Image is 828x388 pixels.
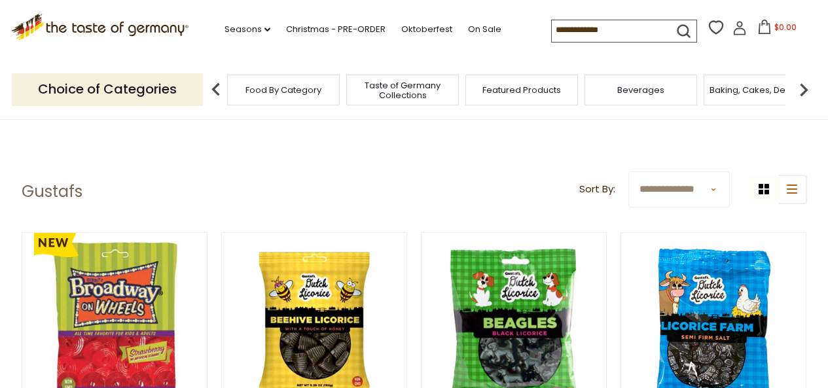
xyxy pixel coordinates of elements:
[791,77,817,103] img: next arrow
[774,22,797,33] span: $0.00
[12,73,203,105] p: Choice of Categories
[617,85,664,95] a: Beverages
[225,22,270,37] a: Seasons
[203,77,229,103] img: previous arrow
[749,20,805,39] button: $0.00
[286,22,386,37] a: Christmas - PRE-ORDER
[245,85,321,95] a: Food By Category
[401,22,452,37] a: Oktoberfest
[482,85,561,95] a: Featured Products
[710,85,811,95] a: Baking, Cakes, Desserts
[22,182,82,202] h1: Gustafs
[468,22,501,37] a: On Sale
[579,181,615,198] label: Sort By:
[350,80,455,100] a: Taste of Germany Collections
